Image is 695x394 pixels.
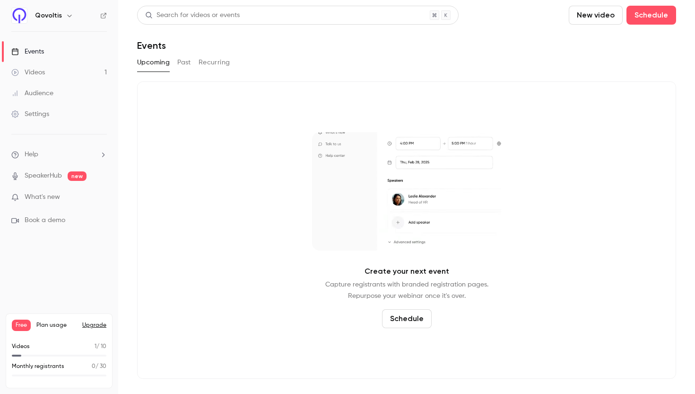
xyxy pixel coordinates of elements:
[96,193,107,202] iframe: Noticeable Trigger
[25,192,60,202] span: What's new
[325,279,488,302] p: Capture registrants with branded registration pages. Repurpose your webinar once it's over.
[145,10,240,20] div: Search for videos or events
[177,55,191,70] button: Past
[12,362,64,371] p: Monthly registrants
[12,320,31,331] span: Free
[569,6,623,25] button: New video
[36,322,77,329] span: Plan usage
[626,6,676,25] button: Schedule
[35,11,62,20] h6: Qovoltis
[11,150,107,160] li: help-dropdown-opener
[12,342,30,351] p: Videos
[82,322,106,329] button: Upgrade
[11,68,45,77] div: Videos
[95,344,96,349] span: 1
[95,342,106,351] p: / 10
[92,362,106,371] p: / 30
[382,309,432,328] button: Schedule
[25,171,62,181] a: SpeakerHub
[11,47,44,56] div: Events
[12,8,27,23] img: Qovoltis
[199,55,230,70] button: Recurring
[25,150,38,160] span: Help
[25,215,65,225] span: Book a demo
[365,266,449,277] p: Create your next event
[137,40,166,51] h1: Events
[137,55,170,70] button: Upcoming
[11,89,53,98] div: Audience
[68,171,87,181] span: new
[92,364,96,369] span: 0
[11,109,49,119] div: Settings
